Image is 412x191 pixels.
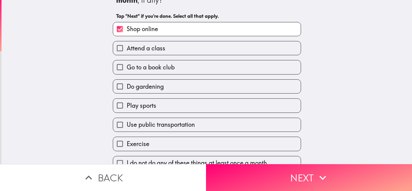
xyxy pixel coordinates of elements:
[113,41,301,55] button: Attend a class
[113,22,301,36] button: Shop online
[127,120,195,129] span: Use public transportation
[127,159,267,167] span: I do not do any of these things at least once a month
[127,44,165,53] span: Attend a class
[113,99,301,112] button: Play sports
[127,25,158,33] span: Shop online
[113,118,301,132] button: Use public transportation
[113,60,301,74] button: Go to a book club
[127,101,156,110] span: Play sports
[113,137,301,151] button: Exercise
[113,156,301,170] button: I do not do any of these things at least once a month
[116,13,298,19] h6: Tap "Next" if you're done. Select all that apply.
[127,140,149,148] span: Exercise
[113,80,301,93] button: Do gardening
[206,164,412,191] button: Next
[127,63,175,72] span: Go to a book club
[127,82,164,91] span: Do gardening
